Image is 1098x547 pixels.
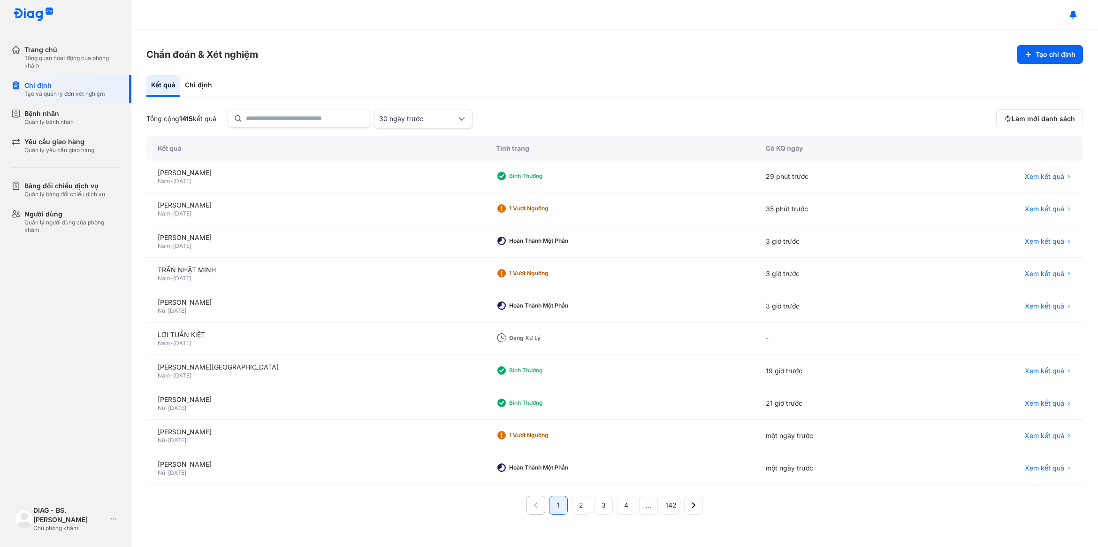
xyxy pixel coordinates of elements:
div: DIAG - BS. [PERSON_NAME] [33,506,107,524]
span: - [170,177,173,185]
div: Tổng cộng kết quả [146,114,216,123]
span: [DATE] [173,372,191,379]
span: Làm mới danh sách [1012,114,1075,123]
span: [DATE] [168,307,186,314]
div: Tạo và quản lý đơn xét nghiệm [24,90,105,98]
button: ... [639,496,658,515]
div: Bệnh nhân [24,109,74,118]
span: 4 [624,501,628,510]
span: 2 [579,501,583,510]
button: 4 [617,496,635,515]
div: Bình thường [509,172,584,180]
div: 21 giờ trước [755,387,919,420]
div: Bình thường [509,367,584,374]
span: Nữ [158,404,165,411]
span: Nữ [158,307,165,314]
span: Xem kết quả [1025,399,1064,408]
div: Quản lý bảng đối chiếu dịch vụ [24,191,105,198]
span: Xem kết quả [1025,237,1064,246]
span: Xem kết quả [1025,366,1064,376]
span: - [170,242,173,249]
span: Nam [158,275,170,282]
div: một ngày trước [755,420,919,452]
div: 3 giờ trước [755,225,919,258]
span: - [170,339,173,347]
span: [DATE] [173,242,191,249]
span: - [165,437,168,444]
div: [PERSON_NAME] [158,168,473,177]
span: - [165,404,168,411]
div: - [755,323,919,355]
div: 19 giờ trước [755,355,919,387]
div: LỢI TUẤN KIỆT [158,330,473,339]
div: Hoàn thành một phần [509,302,584,309]
div: Quản lý bệnh nhân [24,118,74,126]
span: - [165,469,168,476]
button: 1 [549,496,568,515]
div: Yêu cầu giao hàng [24,137,94,146]
div: Người dùng [24,209,120,219]
div: Kết quả [146,75,180,97]
div: Chỉ định [180,75,217,97]
span: [DATE] [173,275,191,282]
div: 35 phút trước [755,193,919,225]
img: logo [13,8,53,22]
div: 3 giờ trước [755,290,919,323]
h3: Chẩn đoán & Xét nghiệm [146,48,258,61]
span: [DATE] [168,469,186,476]
span: - [170,275,173,282]
div: [PERSON_NAME] [158,395,473,404]
div: 1 Vượt ngưỡng [509,431,584,439]
span: Nữ [158,437,165,444]
span: Nam [158,339,170,347]
div: [PERSON_NAME] [158,200,473,210]
button: 3 [594,496,613,515]
div: một ngày trước [755,452,919,485]
div: Hoàn thành một phần [509,237,584,245]
span: Xem kết quả [1025,269,1064,278]
div: 1 Vượt ngưỡng [509,205,584,212]
button: 142 [662,496,680,515]
div: Chủ phòng khám [33,524,107,532]
div: Quản lý người dùng của phòng khám [24,219,120,234]
div: Có KQ ngày [755,136,919,161]
button: Tạo chỉ định [1017,45,1083,64]
span: Nam [158,210,170,217]
span: 1 [557,501,560,510]
span: Xem kết quả [1025,463,1064,473]
div: 30 ngày trước [379,114,456,123]
span: Nữ [158,469,165,476]
span: - [170,372,173,379]
div: 1 Vượt ngưỡng [509,270,584,277]
div: 29 phút trước [755,161,919,193]
div: Chỉ định [24,81,105,90]
div: Quản lý yêu cầu giao hàng [24,146,94,154]
div: [PERSON_NAME] [158,460,473,469]
div: Hoàn thành một phần [509,464,584,471]
span: [DATE] [173,210,191,217]
span: Nam [158,242,170,249]
img: logo [15,509,33,528]
div: Trang chủ [24,45,120,54]
div: 3 giờ trước [755,258,919,290]
div: [PERSON_NAME] [158,427,473,437]
div: Tổng quan hoạt động của phòng khám [24,54,120,69]
span: 142 [665,501,677,510]
span: 3 [602,501,606,510]
span: [DATE] [168,437,186,444]
span: Xem kết quả [1025,172,1064,181]
span: [DATE] [173,177,191,185]
span: Nam [158,177,170,185]
span: [DATE] [173,339,191,347]
div: [PERSON_NAME] [158,298,473,307]
span: Xem kết quả [1025,204,1064,214]
span: [DATE] [168,404,186,411]
div: Tình trạng [485,136,755,161]
div: [PERSON_NAME] [158,233,473,242]
button: 2 [572,496,590,515]
div: Bảng đối chiếu dịch vụ [24,181,105,191]
span: Nam [158,372,170,379]
span: - [170,210,173,217]
span: - [165,307,168,314]
span: 1415 [179,115,193,123]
